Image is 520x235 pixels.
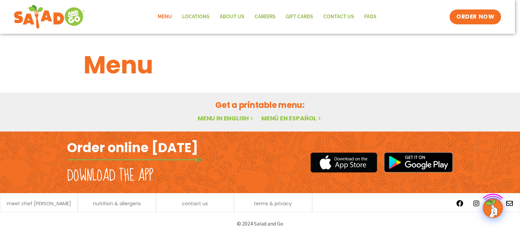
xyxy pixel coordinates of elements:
[384,152,453,172] img: google_play
[70,219,450,228] p: © 2024 Salad and Go
[215,9,250,25] a: About Us
[67,158,202,162] img: fork
[14,3,85,30] img: new-SAG-logo-768×292
[153,9,382,25] nav: Menu
[254,201,292,206] a: terms & privacy
[7,201,71,206] a: meet chef [PERSON_NAME]
[261,114,322,122] a: Menú en español
[177,9,215,25] a: Locations
[281,9,318,25] a: GIFT CARDS
[93,201,141,206] a: nutrition & allergens
[67,166,153,185] h2: Download the app
[198,114,255,122] a: Menu in English
[84,47,436,83] h1: Menu
[318,9,359,25] a: Contact Us
[310,151,377,173] img: appstore
[153,9,177,25] a: Menu
[67,139,198,156] h2: Order online [DATE]
[250,9,281,25] a: Careers
[84,99,436,111] h2: Get a printable menu:
[450,9,501,24] a: ORDER NOW
[359,9,382,25] a: FAQs
[182,201,208,206] a: contact us
[456,13,494,21] span: ORDER NOW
